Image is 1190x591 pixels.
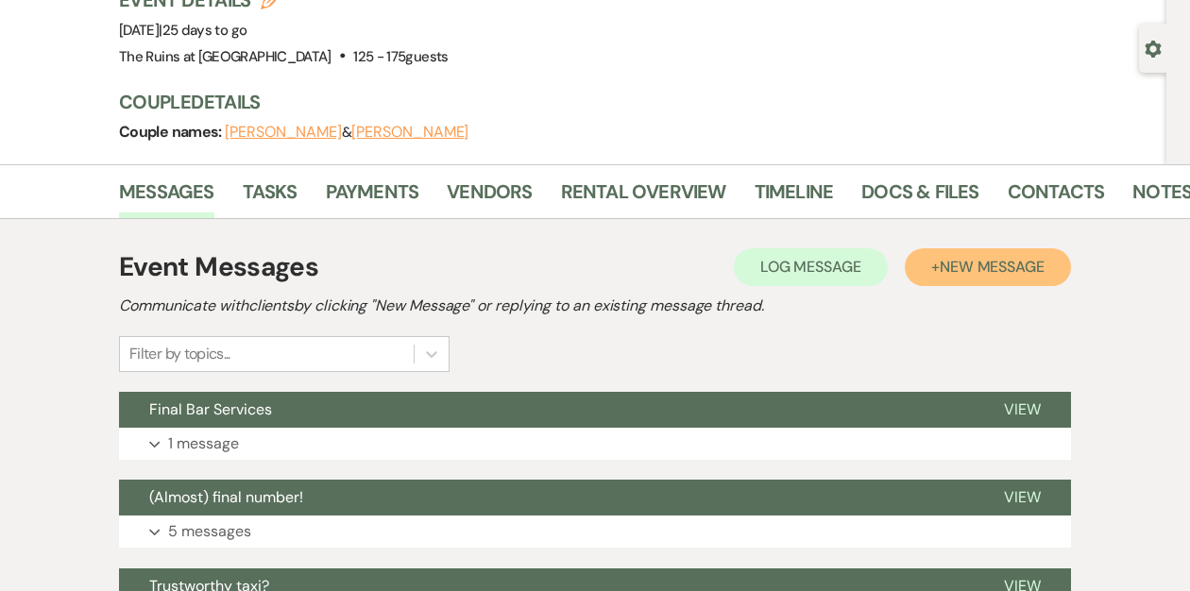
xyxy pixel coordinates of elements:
[905,248,1071,286] button: +New Message
[561,177,726,218] a: Rental Overview
[129,343,230,365] div: Filter by topics...
[119,89,1147,115] h3: Couple Details
[1008,177,1105,218] a: Contacts
[149,487,303,507] span: (Almost) final number!
[1145,39,1162,57] button: Open lead details
[243,177,297,218] a: Tasks
[1004,399,1041,419] span: View
[755,177,834,218] a: Timeline
[149,399,272,419] span: Final Bar Services
[974,480,1071,515] button: View
[119,122,225,142] span: Couple names:
[225,125,342,140] button: [PERSON_NAME]
[119,480,974,515] button: (Almost) final number!
[1004,487,1041,507] span: View
[326,177,419,218] a: Payments
[940,257,1045,277] span: New Message
[119,515,1071,548] button: 5 messages
[861,177,978,218] a: Docs & Files
[162,21,247,40] span: 25 days to go
[119,47,331,66] span: The Ruins at [GEOGRAPHIC_DATA]
[119,177,214,218] a: Messages
[119,392,974,428] button: Final Bar Services
[351,125,468,140] button: [PERSON_NAME]
[225,123,468,142] span: &
[159,21,246,40] span: |
[974,392,1071,428] button: View
[119,21,246,40] span: [DATE]
[168,519,251,544] p: 5 messages
[734,248,888,286] button: Log Message
[119,428,1071,460] button: 1 message
[447,177,532,218] a: Vendors
[353,47,448,66] span: 125 - 175 guests
[119,295,1071,317] h2: Communicate with clients by clicking "New Message" or replying to an existing message thread.
[760,257,861,277] span: Log Message
[119,247,318,287] h1: Event Messages
[168,431,239,456] p: 1 message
